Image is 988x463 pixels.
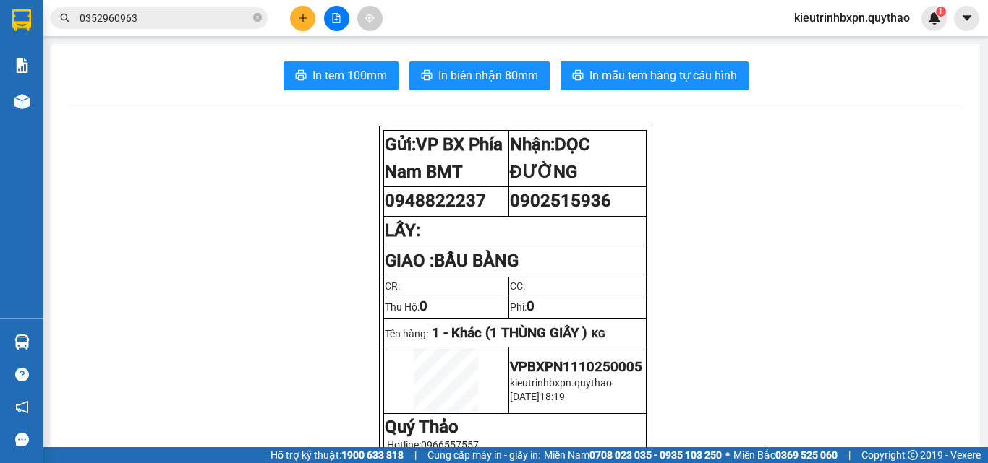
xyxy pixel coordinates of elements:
span: 0948822237 [385,191,486,211]
span: DỌC ĐƯỜNG [510,134,590,182]
span: | [848,447,851,463]
span: Miền Bắc [733,447,838,463]
button: printerIn biên nhận 80mm [409,61,550,90]
button: printerIn mẫu tem hàng tự cấu hình [561,61,749,90]
span: 1 - Khác (1 THÙNG GIẤY ) [432,325,587,341]
strong: Nhận: [510,134,590,182]
span: question-circle [15,368,29,381]
span: BẦU BÀNG [434,251,519,271]
span: Miền Nam [544,447,722,463]
strong: Gửi: [385,134,503,182]
strong: 0708 023 035 - 0935 103 250 [589,449,722,461]
span: printer [572,69,584,83]
span: close-circle [253,12,262,25]
span: Hotline: [387,439,479,451]
span: 18:19 [540,391,565,402]
strong: LẤY: [385,220,420,241]
sup: 1 [936,7,946,17]
span: [DATE] [510,391,540,402]
img: warehouse-icon [14,334,30,350]
span: copyright [908,450,918,460]
span: In mẫu tem hàng tự cấu hình [589,66,737,85]
span: In biên nhận 80mm [438,66,538,85]
img: warehouse-icon [14,94,30,109]
input: Tìm tên, số ĐT hoặc mã đơn [80,10,250,26]
span: caret-down [961,12,974,25]
span: ⚪️ [725,452,730,458]
span: KG [592,328,605,339]
button: caret-down [954,6,979,31]
strong: Quý Thảo [385,417,459,437]
td: Phí: [508,295,647,318]
span: Hỗ trợ kỹ thuật: [271,447,404,463]
p: Tên hàng: [385,325,645,341]
button: aim [357,6,383,31]
span: printer [295,69,307,83]
strong: GIAO : [385,251,519,271]
span: | [414,447,417,463]
span: message [15,433,29,446]
span: aim [365,13,375,23]
td: CR: [384,277,509,295]
span: file-add [331,13,341,23]
span: Cung cấp máy in - giấy in: [427,447,540,463]
span: 0966557557 [421,439,479,451]
button: file-add [324,6,349,31]
span: 0 [527,298,535,314]
span: In tem 100mm [312,66,387,85]
span: 0 [420,298,427,314]
span: VPBXPN1110250005 [510,359,642,375]
span: plus [298,13,308,23]
img: icon-new-feature [928,12,941,25]
span: VP BX Phía Nam BMT [385,134,503,182]
td: CC: [508,277,647,295]
span: kieutrinhbxpn.quythao [783,9,921,27]
strong: 0369 525 060 [775,449,838,461]
span: 1 [938,7,943,17]
span: close-circle [253,13,262,22]
button: plus [290,6,315,31]
span: 0902515936 [510,191,611,211]
img: logo-vxr [12,9,31,31]
button: printerIn tem 100mm [284,61,399,90]
span: kieutrinhbxpn.quythao [510,377,612,389]
td: Thu Hộ: [384,295,509,318]
strong: 1900 633 818 [341,449,404,461]
span: search [60,13,70,23]
span: printer [421,69,433,83]
img: solution-icon [14,58,30,73]
span: notification [15,400,29,414]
